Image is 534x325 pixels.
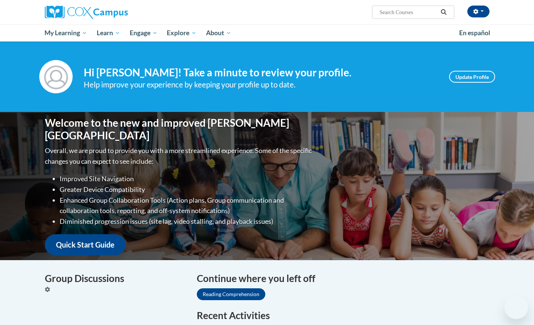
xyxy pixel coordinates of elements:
[197,309,490,322] h1: Recent Activities
[449,71,495,83] a: Update Profile
[162,24,201,42] a: Explore
[92,24,125,42] a: Learn
[201,24,236,42] a: About
[60,216,314,227] li: Diminished progression issues (site lag, video stalling, and playback issues)
[125,24,162,42] a: Engage
[60,184,314,195] li: Greater Device Compatibility
[45,271,186,286] h4: Group Discussions
[60,173,314,184] li: Improved Site Navigation
[197,288,265,300] a: Reading Comprehension
[438,8,449,17] button: Search
[84,66,438,79] h4: Hi [PERSON_NAME]! Take a minute to review your profile.
[130,29,157,37] span: Engage
[60,195,314,216] li: Enhanced Group Collaboration Tools (Action plans, Group communication and collaboration tools, re...
[97,29,120,37] span: Learn
[454,25,495,41] a: En español
[467,6,490,17] button: Account Settings
[504,295,528,319] iframe: Button to launch messaging window
[40,24,92,42] a: My Learning
[45,234,126,255] a: Quick Start Guide
[84,79,438,91] div: Help improve your experience by keeping your profile up to date.
[167,29,196,37] span: Explore
[197,271,490,286] h4: Continue where you left off
[34,24,501,42] div: Main menu
[45,117,314,142] h1: Welcome to the new and improved [PERSON_NAME][GEOGRAPHIC_DATA]
[39,60,73,93] img: Profile Image
[44,29,87,37] span: My Learning
[206,29,231,37] span: About
[45,6,128,19] img: Cox Campus
[45,145,314,167] p: Overall, we are proud to provide you with a more streamlined experience. Some of the specific cha...
[45,6,186,19] a: Cox Campus
[379,8,438,17] input: Search Courses
[459,29,490,37] span: En español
